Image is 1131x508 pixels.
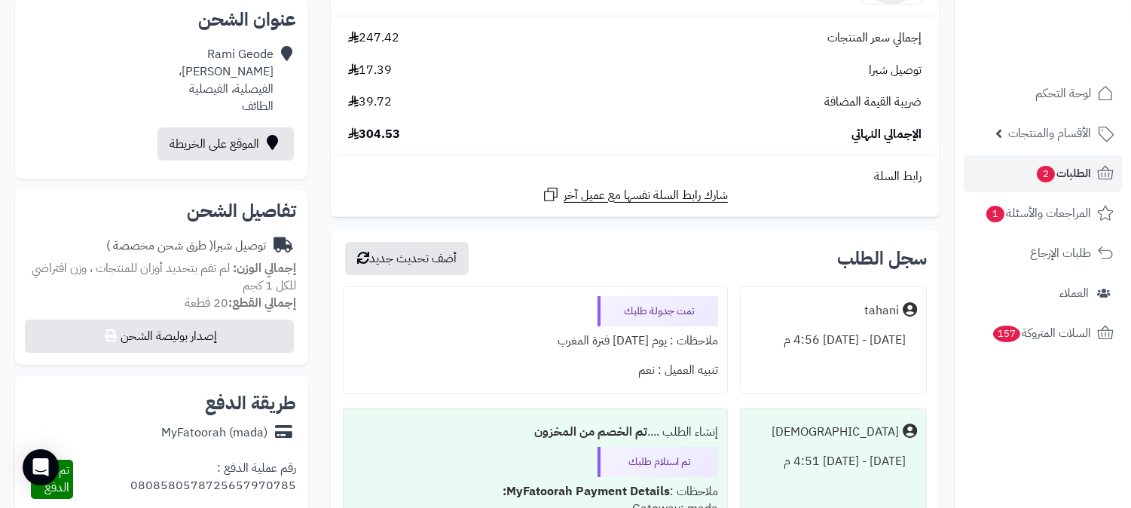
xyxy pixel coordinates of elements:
[228,294,296,312] strong: إجمالي القطع:
[598,447,718,477] div: تم استلام طلبك
[106,237,266,255] div: توصيل شبرا
[750,326,917,355] div: [DATE] - [DATE] 4:56 م
[32,259,296,295] span: لم تقم بتحديد أوزان للمنتجات ، وزن افتراضي للكل 1 كجم
[992,323,1091,344] span: السلات المتروكة
[827,29,922,47] span: إجمالي سعر المنتجات
[27,11,296,29] h2: عنوان الشحن
[161,424,267,442] div: MyFatoorah (mada)
[106,237,213,255] span: ( طرق شحن مخصصة )
[964,275,1122,311] a: العملاء
[964,315,1122,351] a: السلات المتروكة157
[73,460,296,499] div: رقم عملية الدفع : 0808580578725657970785
[1030,243,1091,264] span: طلبات الإرجاع
[964,235,1122,271] a: طلبات الإرجاع
[1035,163,1091,184] span: الطلبات
[598,296,718,326] div: تمت جدولة طلبك
[348,126,400,143] span: 304.53
[772,424,899,441] div: [DEMOGRAPHIC_DATA]
[348,29,399,47] span: 247.42
[353,356,719,385] div: تنبيه العميل : نعم
[348,93,392,111] span: 39.72
[824,93,922,111] span: ضريبة القيمة المضافة
[837,249,927,268] h3: سجل الطلب
[345,242,469,275] button: أضف تحديث جديد
[993,326,1020,342] span: 157
[353,326,719,356] div: ملاحظات : يوم [DATE] فترة المغرب
[1008,123,1091,144] span: الأقسام والمنتجات
[233,259,296,277] strong: إجمالي الوزن:
[864,302,899,320] div: tahani
[1037,166,1055,182] span: 2
[986,206,1004,222] span: 1
[750,447,917,476] div: [DATE] - [DATE] 4:51 م
[851,126,922,143] span: الإجمالي النهائي
[964,155,1122,191] a: الطلبات2
[23,449,59,485] div: Open Intercom Messenger
[27,202,296,220] h2: تفاصيل الشحن
[185,294,296,312] small: 20 قطعة
[985,203,1091,224] span: المراجعات والأسئلة
[1035,83,1091,104] span: لوحة التحكم
[205,394,296,412] h2: طريقة الدفع
[542,185,728,204] a: شارك رابط السلة نفسها مع عميل آخر
[157,127,294,161] a: الموقع على الخريطة
[564,187,728,204] span: شارك رابط السلة نفسها مع عميل آخر
[503,482,670,500] b: MyFatoorah Payment Details:
[348,62,392,79] span: 17.39
[534,423,647,441] b: تم الخصم من المخزون
[353,418,719,447] div: إنشاء الطلب ....
[337,168,933,185] div: رابط السلة
[869,62,922,79] span: توصيل شبرا
[1059,283,1089,304] span: العملاء
[25,320,294,353] button: إصدار بوليصة الشحن
[1029,38,1117,70] img: logo-2.png
[964,75,1122,112] a: لوحة التحكم
[179,46,274,115] div: Rami Geode [PERSON_NAME]، الفيصلية، الفيصلية الطائف
[964,195,1122,231] a: المراجعات والأسئلة1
